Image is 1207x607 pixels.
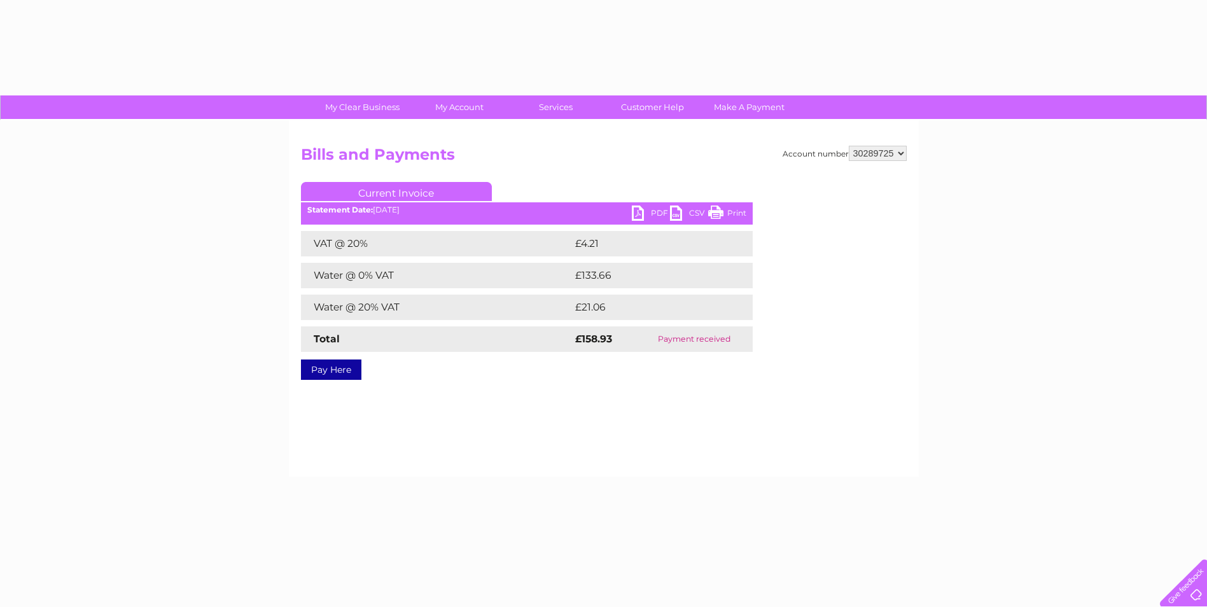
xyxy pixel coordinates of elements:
[407,95,512,119] a: My Account
[783,146,907,161] div: Account number
[572,231,721,256] td: £4.21
[301,263,572,288] td: Water @ 0% VAT
[697,95,802,119] a: Make A Payment
[708,206,746,224] a: Print
[301,295,572,320] td: Water @ 20% VAT
[301,206,753,214] div: [DATE]
[314,333,340,345] strong: Total
[301,359,361,380] a: Pay Here
[600,95,705,119] a: Customer Help
[670,206,708,224] a: CSV
[310,95,415,119] a: My Clear Business
[636,326,752,352] td: Payment received
[301,146,907,170] h2: Bills and Payments
[572,295,726,320] td: £21.06
[307,205,373,214] b: Statement Date:
[301,231,572,256] td: VAT @ 20%
[575,333,612,345] strong: £158.93
[572,263,729,288] td: £133.66
[301,182,492,201] a: Current Invoice
[503,95,608,119] a: Services
[632,206,670,224] a: PDF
